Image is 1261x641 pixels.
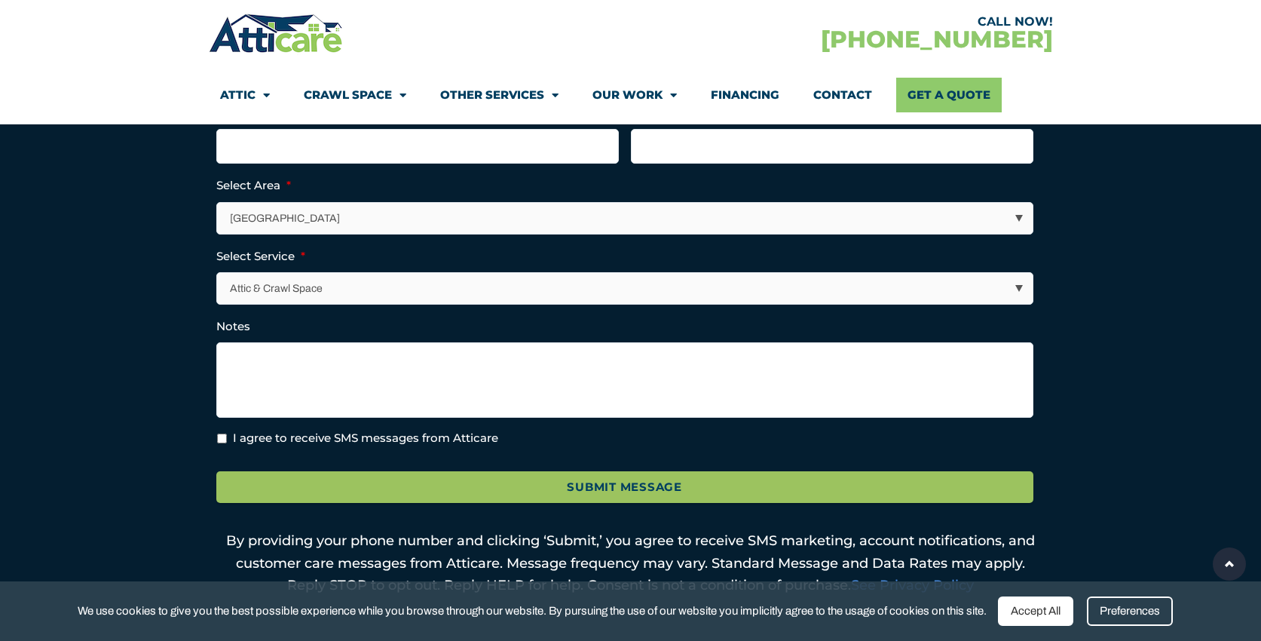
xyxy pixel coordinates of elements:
[220,78,1042,112] nav: Menu
[851,577,974,593] a: See Privacy Policy
[813,78,872,112] a: Contact
[220,78,270,112] a: Attic
[216,471,1033,504] input: Submit Message
[216,530,1045,597] p: By providing your phone number and clicking ‘Submit,’ you agree to receive SMS marketing, account...
[592,78,677,112] a: Our Work
[216,249,305,264] label: Select Service
[1087,597,1173,626] div: Preferences
[304,78,406,112] a: Crawl Space
[216,178,291,193] label: Select Area
[216,319,250,334] label: Notes
[440,78,559,112] a: Other Services
[631,16,1053,28] div: CALL NOW!
[998,597,1073,626] div: Accept All
[78,602,987,621] span: We use cookies to give you the best possible experience while you browse through our website. By ...
[711,78,779,112] a: Financing
[233,430,498,447] label: I agree to receive SMS messages from Atticare
[896,78,1002,112] a: Get A Quote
